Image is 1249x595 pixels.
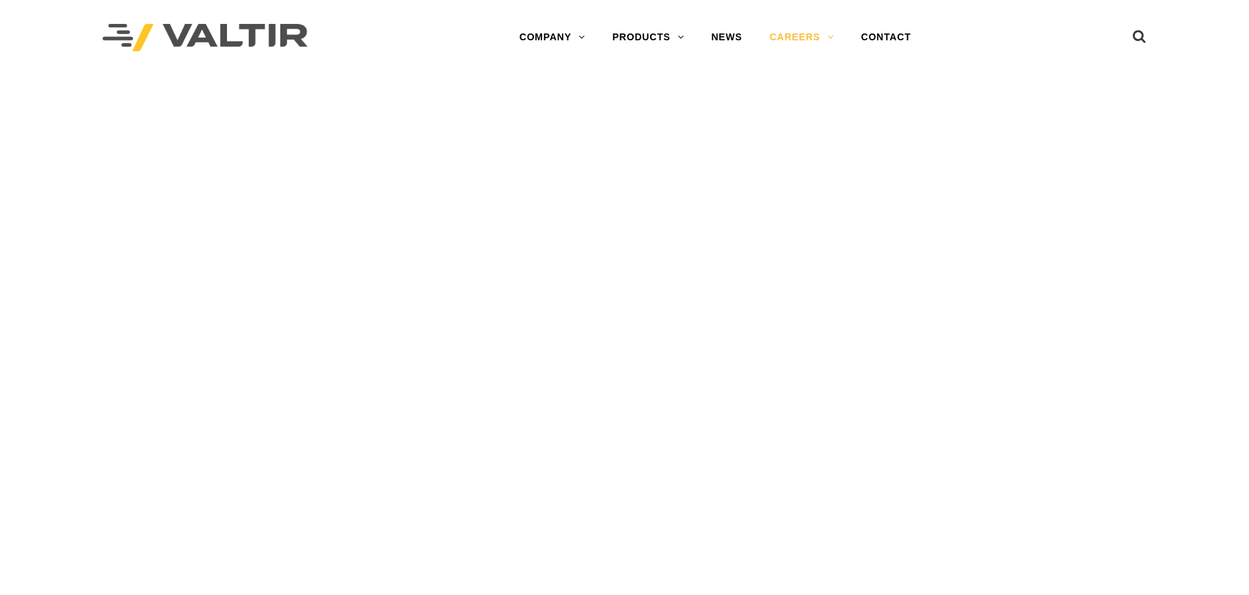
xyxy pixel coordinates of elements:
a: NEWS [697,24,755,51]
a: CAREERS [756,24,848,51]
a: COMPANY [506,24,599,51]
img: Valtir [103,24,308,52]
img: Careers_Header [10,75,1239,559]
a: PRODUCTS [599,24,698,51]
a: CONTACT [848,24,925,51]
